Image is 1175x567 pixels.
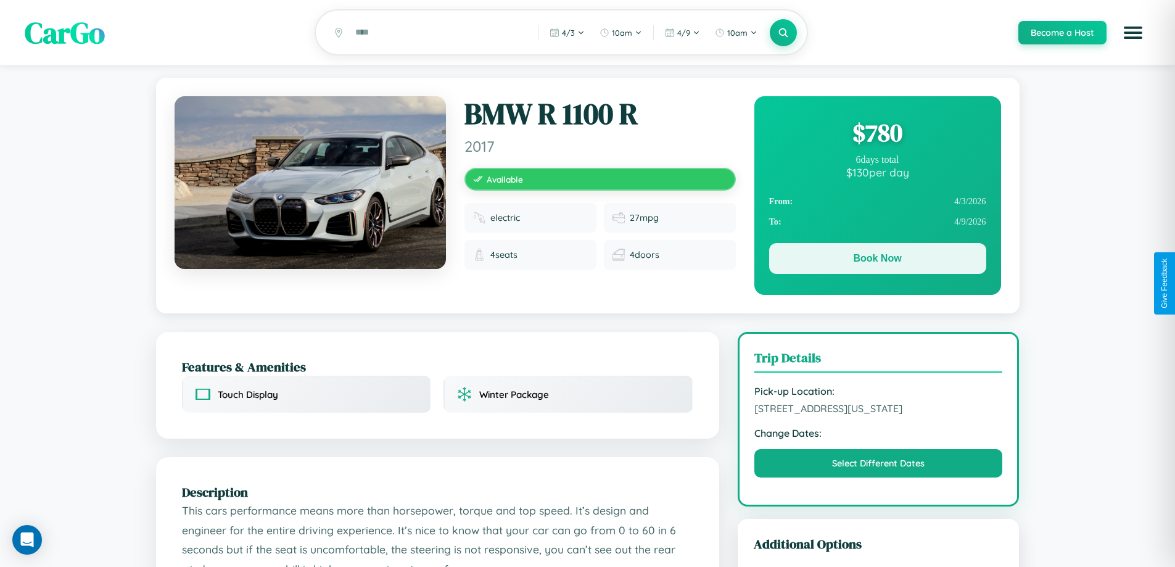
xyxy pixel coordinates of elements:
[1116,15,1150,50] button: Open menu
[487,174,523,184] span: Available
[659,23,706,43] button: 4/9
[612,249,625,261] img: Doors
[12,525,42,555] div: Open Intercom Messenger
[769,196,793,207] strong: From:
[464,137,736,155] span: 2017
[769,165,986,179] div: $ 130 per day
[182,358,693,376] h2: Features & Amenities
[473,212,485,224] img: Fuel type
[464,96,736,132] h1: BMW R 1100 R
[175,96,446,269] img: BMW R 1100 R 2017
[769,217,781,227] strong: To:
[218,389,278,400] span: Touch Display
[754,402,1003,415] span: [STREET_ADDRESS][US_STATE]
[473,249,485,261] img: Seats
[769,154,986,165] div: 6 days total
[490,249,517,260] span: 4 seats
[754,535,1004,553] h3: Additional Options
[1160,259,1169,308] div: Give Feedback
[769,243,986,274] button: Book Now
[727,28,748,38] span: 10am
[754,427,1003,439] strong: Change Dates:
[769,116,986,149] div: $ 780
[754,449,1003,478] button: Select Different Dates
[754,349,1003,373] h3: Trip Details
[543,23,591,43] button: 4/3
[182,483,693,501] h2: Description
[677,28,690,38] span: 4 / 9
[479,389,549,400] span: Winter Package
[630,249,659,260] span: 4 doors
[709,23,764,43] button: 10am
[769,191,986,212] div: 4 / 3 / 2026
[630,212,659,223] span: 27 mpg
[612,212,625,224] img: Fuel efficiency
[612,28,632,38] span: 10am
[1018,21,1107,44] button: Become a Host
[25,12,105,53] span: CarGo
[593,23,648,43] button: 10am
[769,212,986,232] div: 4 / 9 / 2026
[490,212,520,223] span: electric
[562,28,575,38] span: 4 / 3
[754,385,1003,397] strong: Pick-up Location:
